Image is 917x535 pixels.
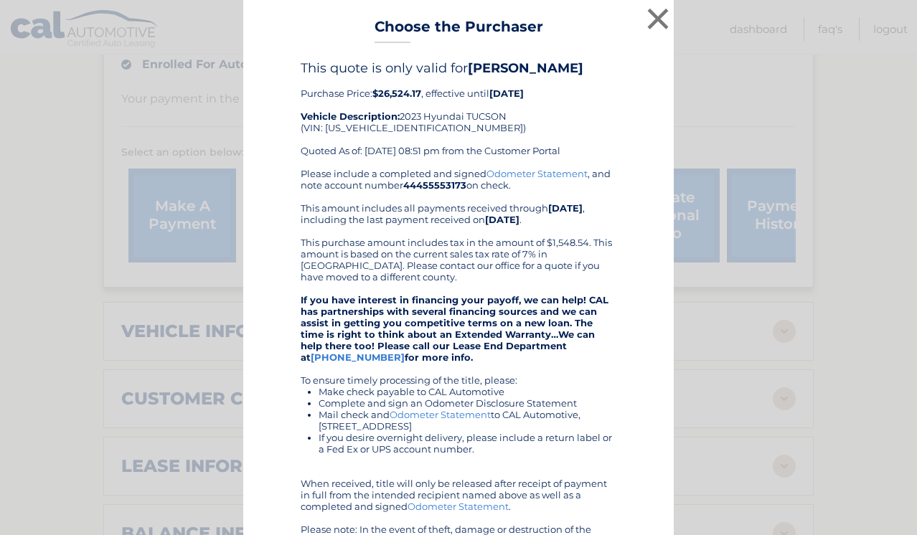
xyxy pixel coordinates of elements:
[468,60,583,76] b: [PERSON_NAME]
[489,87,524,99] b: [DATE]
[408,501,509,512] a: Odometer Statement
[301,110,400,122] strong: Vehicle Description:
[319,386,616,397] li: Make check payable to CAL Automotive
[403,179,466,191] b: 44455553173
[644,4,672,33] button: ×
[301,60,616,168] div: Purchase Price: , effective until 2023 Hyundai TUCSON (VIN: [US_VEHICLE_IDENTIFICATION_NUMBER]) Q...
[375,18,543,43] h3: Choose the Purchaser
[390,409,491,420] a: Odometer Statement
[319,432,616,455] li: If you desire overnight delivery, please include a return label or a Fed Ex or UPS account number.
[301,60,616,76] h4: This quote is only valid for
[486,168,588,179] a: Odometer Statement
[319,397,616,409] li: Complete and sign an Odometer Disclosure Statement
[485,214,519,225] b: [DATE]
[319,409,616,432] li: Mail check and to CAL Automotive, [STREET_ADDRESS]
[311,351,405,363] a: [PHONE_NUMBER]
[301,294,608,363] strong: If you have interest in financing your payoff, we can help! CAL has partnerships with several fin...
[372,87,421,99] b: $26,524.17
[548,202,583,214] b: [DATE]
